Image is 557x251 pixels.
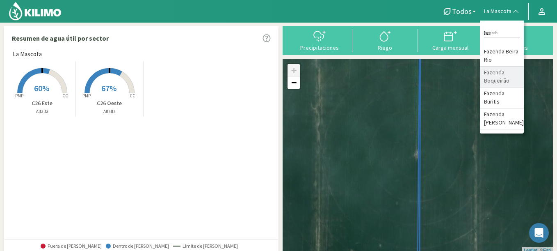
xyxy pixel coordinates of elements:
[76,99,143,108] p: C26 Oeste
[76,108,143,115] p: Alfalfa
[529,223,549,243] div: Open Intercom Messenger
[130,93,135,99] tspan: CC
[62,93,68,99] tspan: CC
[101,83,116,93] span: 67%
[9,99,75,108] p: C26 Este
[41,243,102,249] span: Fuera de [PERSON_NAME]
[82,93,91,99] tspan: PMP
[452,7,472,16] span: Todos
[480,2,524,21] button: La Mascota
[9,108,75,115] p: Alfalfa
[13,50,42,59] span: La Mascota
[480,67,524,88] li: Fazenda Boqueirão
[288,64,300,76] a: Zoom in
[34,83,49,93] span: 60%
[106,243,169,249] span: Dentro de [PERSON_NAME]
[480,108,524,129] li: Fazenda [PERSON_NAME]
[355,45,415,51] div: Riego
[480,88,524,108] li: Fazenda Buritis
[8,1,62,21] img: Kilimo
[418,29,484,51] button: Carga mensual
[12,33,109,43] p: Resumen de agua útil por sector
[484,7,511,16] span: La Mascota
[288,76,300,89] a: Zoom out
[15,93,23,99] tspan: PMP
[287,29,352,51] button: Precipitaciones
[480,46,524,67] li: Fazenda Beira Rio
[352,29,418,51] button: Riego
[289,45,350,51] div: Precipitaciones
[173,243,238,249] span: Límite de [PERSON_NAME]
[420,45,481,51] div: Carga mensual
